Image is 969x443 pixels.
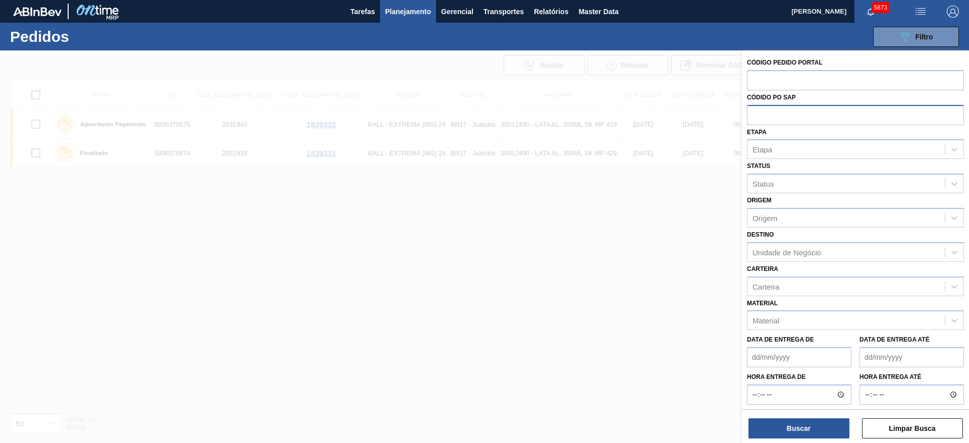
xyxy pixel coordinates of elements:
div: Unidade de Negócio [752,248,821,256]
div: Material [752,316,779,325]
label: Status [747,162,770,170]
span: Planejamento [385,6,431,18]
div: Origem [752,213,777,222]
img: Logout [947,6,959,18]
div: Etapa [752,145,772,154]
label: Hora entrega de [747,370,851,384]
h1: Pedidos [10,31,161,42]
input: dd/mm/yyyy [859,347,964,367]
label: Data de Entrega de [747,336,814,343]
span: Master Data [578,6,618,18]
label: Hora entrega até [859,370,964,384]
span: Tarefas [350,6,375,18]
label: Data de Entrega até [859,336,930,343]
label: Destino [747,231,774,238]
label: Código Pedido Portal [747,59,823,66]
div: Status [752,180,774,188]
span: Gerencial [441,6,473,18]
input: dd/mm/yyyy [747,347,851,367]
button: Notificações [854,5,887,19]
img: TNhmsLtSVTkK8tSr43FrP2fwEKptu5GPRR3wAAAABJRU5ErkJggg== [13,7,62,16]
label: Material [747,300,778,307]
label: Códido PO SAP [747,94,796,101]
span: Transportes [483,6,524,18]
button: Filtro [873,27,959,47]
label: Carteira [747,265,778,272]
img: userActions [914,6,927,18]
span: 5873 [872,2,889,13]
label: Etapa [747,129,767,136]
div: Carteira [752,282,779,291]
span: Filtro [916,33,933,41]
label: Origem [747,197,772,204]
span: Relatórios [534,6,568,18]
